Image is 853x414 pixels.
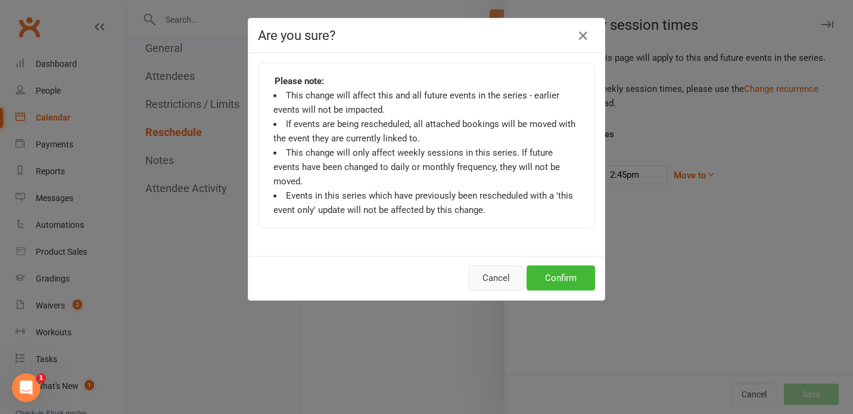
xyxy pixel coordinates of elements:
button: Close [574,26,593,45]
strong: Please note: [275,74,324,88]
iframe: Intercom live chat [12,373,41,402]
span: 1 [36,373,46,383]
h4: Are you sure? [258,28,595,43]
li: Events in this series which have previously been rescheduled with a 'this event only' update will... [273,189,580,217]
li: If events are being rescheduled, all attached bookings will be moved with the event they are curr... [273,117,580,146]
button: Confirm [527,265,595,291]
button: Cancel [469,265,524,291]
li: This change will affect this and all future events in the series - earlier events will not be imp... [273,88,580,117]
li: This change will only affect weekly sessions in this series. If future events have been changed t... [273,146,580,189]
